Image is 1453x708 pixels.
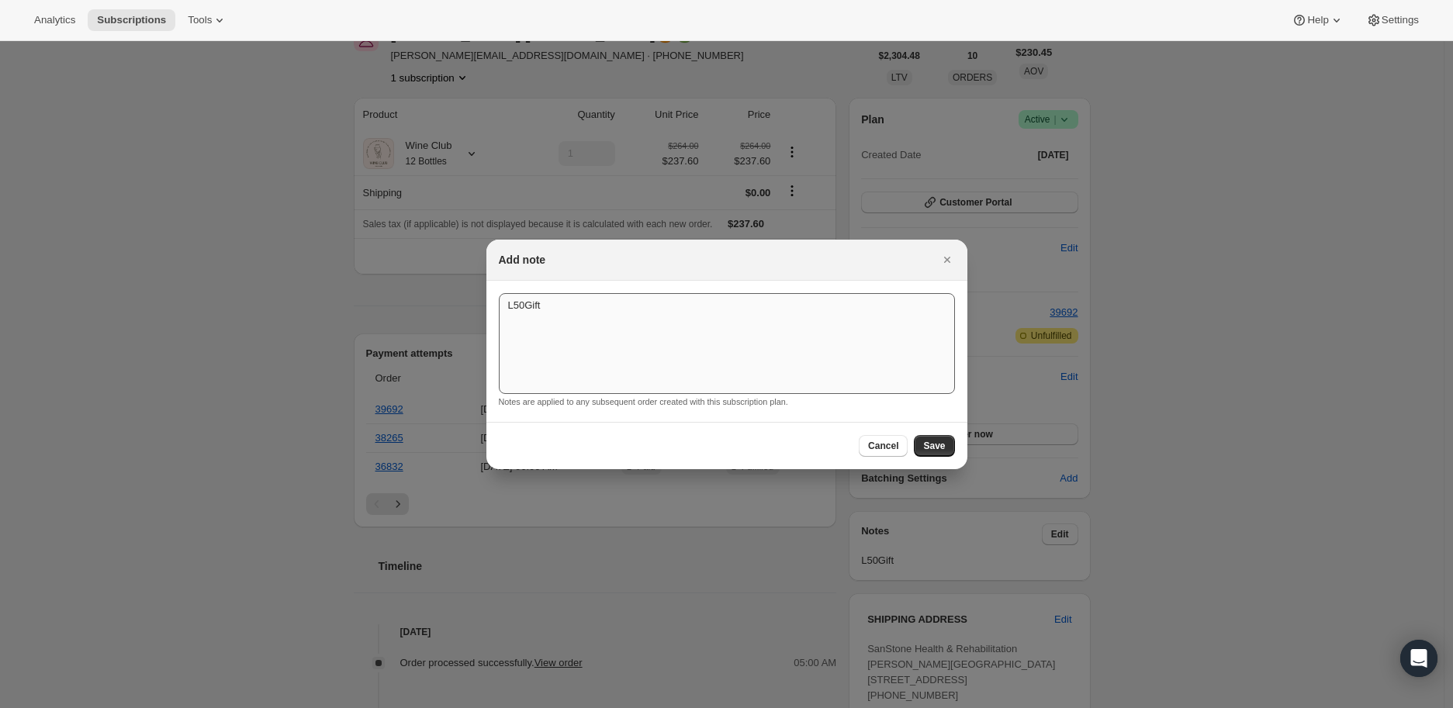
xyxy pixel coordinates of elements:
[1382,14,1419,26] span: Settings
[859,435,908,457] button: Cancel
[97,14,166,26] span: Subscriptions
[923,440,945,452] span: Save
[88,9,175,31] button: Subscriptions
[1357,9,1428,31] button: Settings
[499,252,546,268] h2: Add note
[914,435,954,457] button: Save
[1282,9,1353,31] button: Help
[25,9,85,31] button: Analytics
[34,14,75,26] span: Analytics
[499,293,955,394] textarea: L50Gift
[936,249,958,271] button: Close
[178,9,237,31] button: Tools
[499,397,788,406] small: Notes are applied to any subsequent order created with this subscription plan.
[1400,640,1437,677] div: Open Intercom Messenger
[188,14,212,26] span: Tools
[1307,14,1328,26] span: Help
[868,440,898,452] span: Cancel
